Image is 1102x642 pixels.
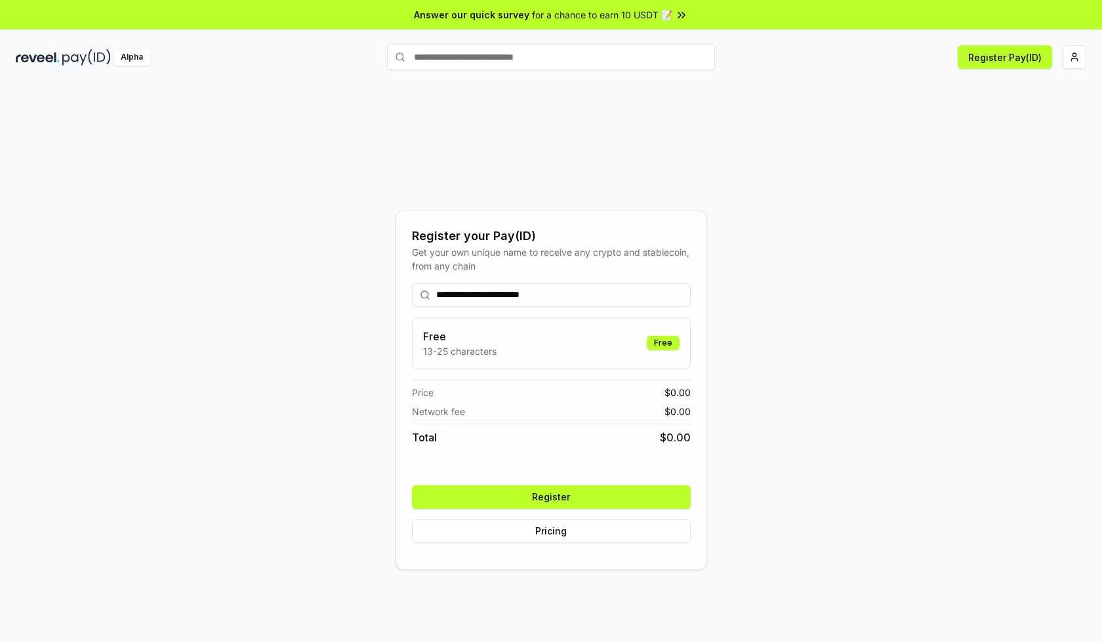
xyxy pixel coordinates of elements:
span: Price [412,386,434,399]
div: Get your own unique name to receive any crypto and stablecoin, from any chain [412,245,691,273]
span: $ 0.00 [664,386,691,399]
span: $ 0.00 [664,405,691,418]
p: 13-25 characters [423,344,497,358]
span: Answer our quick survey [414,8,529,22]
img: reveel_dark [16,49,60,66]
span: Network fee [412,405,465,418]
span: Total [412,430,437,445]
span: for a chance to earn 10 USDT 📝 [532,8,672,22]
div: Register your Pay(ID) [412,227,691,245]
h3: Free [423,329,497,344]
div: Free [647,336,680,350]
span: $ 0.00 [660,430,691,445]
button: Register Pay(ID) [958,45,1052,69]
button: Register [412,485,691,509]
div: Alpha [113,49,150,66]
button: Pricing [412,519,691,543]
img: pay_id [62,49,111,66]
